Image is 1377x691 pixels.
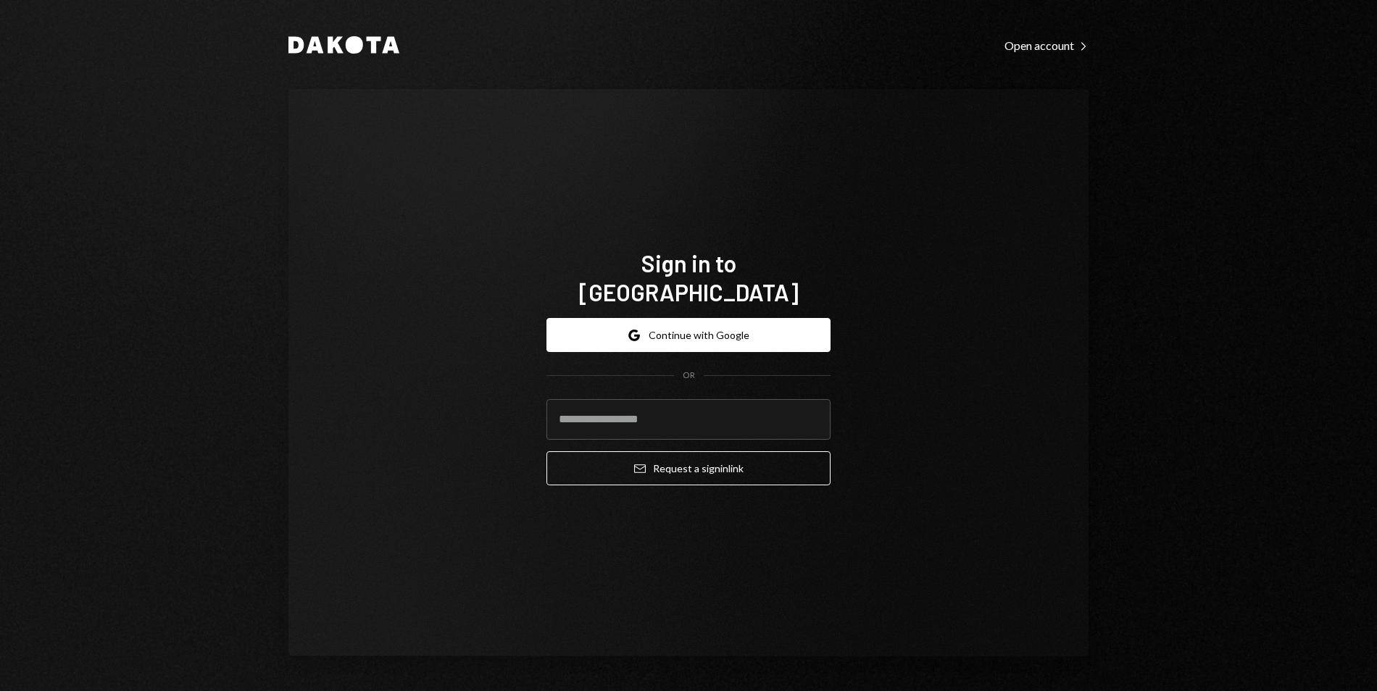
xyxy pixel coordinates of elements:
[683,369,695,382] div: OR
[546,248,831,306] h1: Sign in to [GEOGRAPHIC_DATA]
[1004,38,1089,53] div: Open account
[1004,37,1089,53] a: Open account
[546,318,831,352] button: Continue with Google
[546,451,831,485] button: Request a signinlink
